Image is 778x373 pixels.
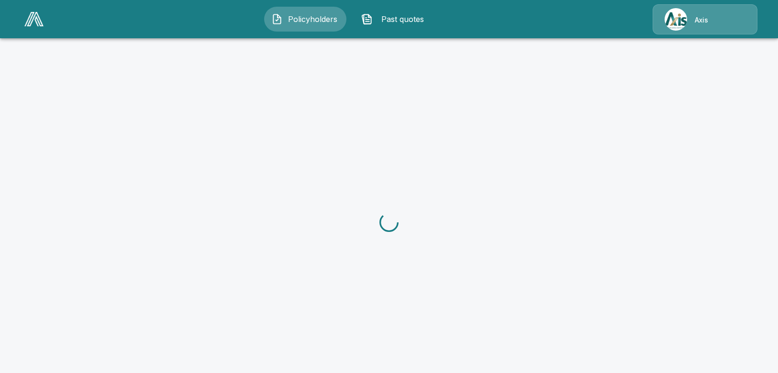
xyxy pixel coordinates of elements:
img: AA Logo [24,12,44,26]
img: Past quotes Icon [361,13,373,25]
img: Policyholders Icon [271,13,283,25]
span: Policyholders [287,13,339,25]
button: Policyholders IconPolicyholders [264,7,346,32]
span: Past quotes [377,13,429,25]
button: Past quotes IconPast quotes [354,7,436,32]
